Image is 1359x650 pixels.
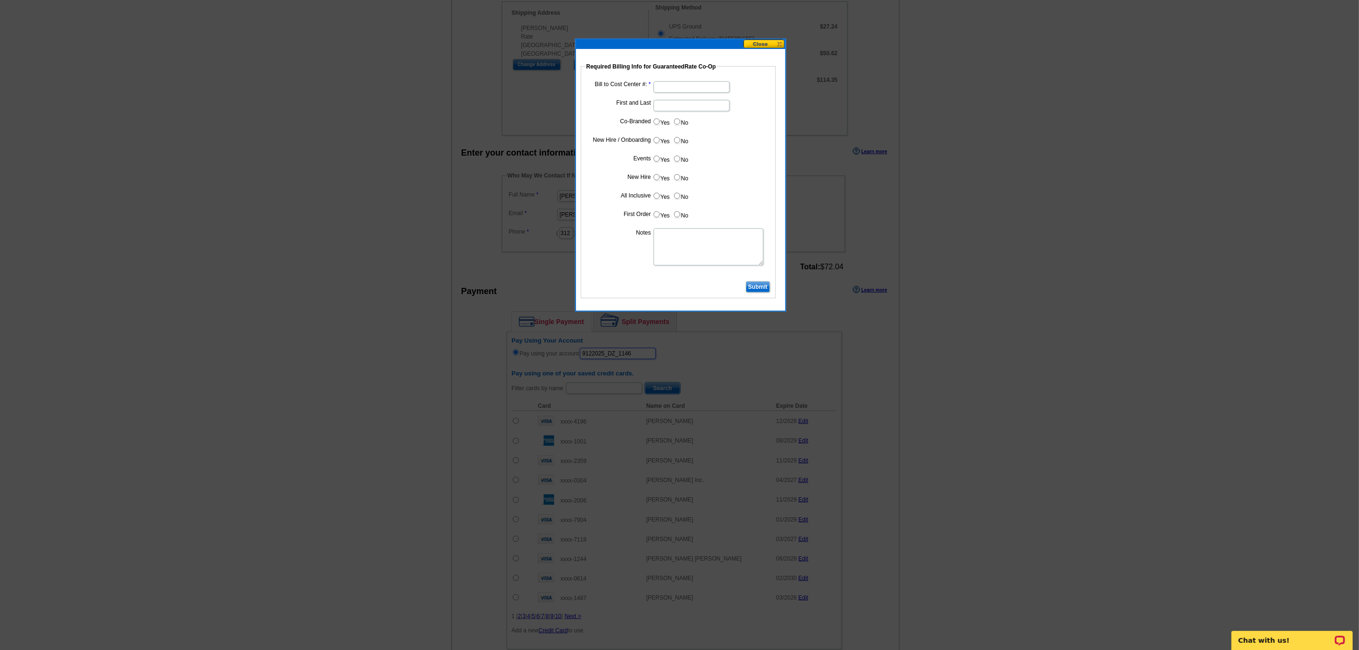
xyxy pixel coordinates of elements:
label: New Hire / Onboarding [588,136,651,144]
label: No [673,116,688,127]
label: Co-Branded [588,117,651,126]
input: Yes [654,118,660,125]
label: No [673,135,688,146]
input: No [674,156,680,162]
label: First Order [588,210,651,218]
label: New Hire [588,173,651,181]
input: No [674,137,680,143]
input: Yes [654,174,660,180]
input: No [674,174,680,180]
input: Yes [654,211,660,217]
input: Yes [654,156,660,162]
label: No [673,172,688,183]
label: Yes [653,116,670,127]
label: Yes [653,135,670,146]
input: Yes [654,137,660,143]
input: Submit [746,281,770,293]
label: Yes [653,209,670,220]
label: Notes [588,228,651,237]
label: All Inclusive [588,191,651,200]
label: No [673,209,688,220]
iframe: LiveChat chat widget [1225,620,1359,650]
label: No [673,190,688,201]
label: Events [588,154,651,163]
legend: Required Billing Info for GuaranteedRate Co-Op [586,62,717,71]
label: No [673,153,688,164]
input: No [674,211,680,217]
label: Bill to Cost Center #: [588,80,651,89]
label: Yes [653,190,670,201]
input: No [674,193,680,199]
label: Yes [653,172,670,183]
label: First and Last [588,98,651,107]
label: Yes [653,153,670,164]
input: No [674,118,680,125]
input: Yes [654,193,660,199]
